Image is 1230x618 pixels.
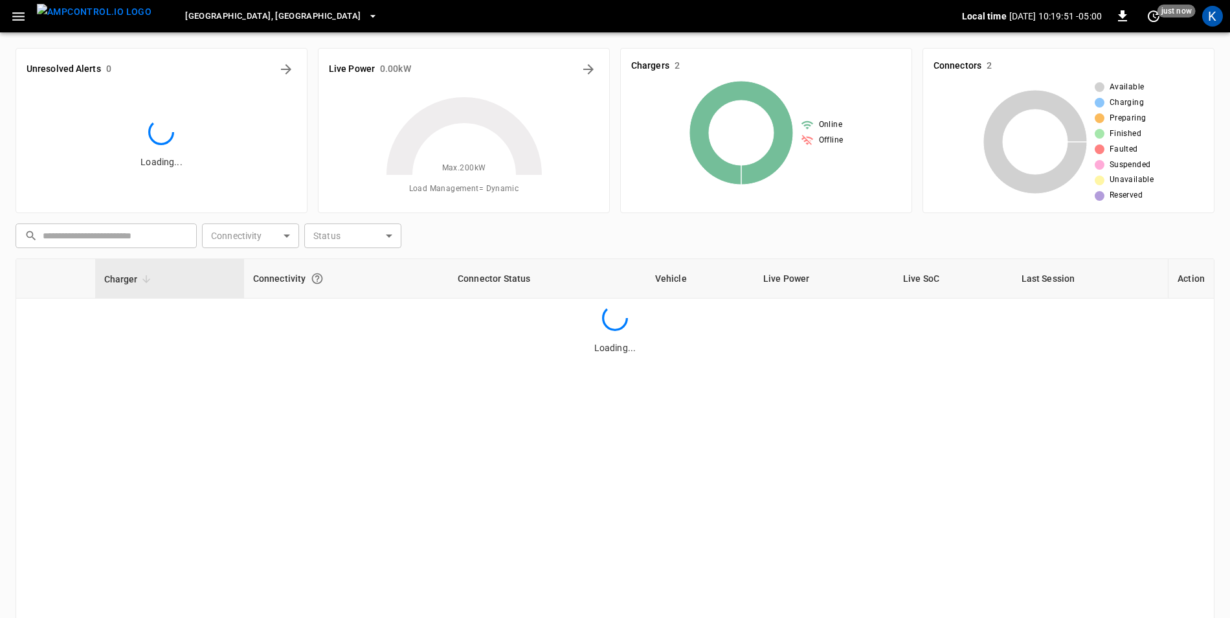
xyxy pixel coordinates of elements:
span: Faulted [1110,143,1138,156]
p: Local time [962,10,1007,23]
h6: 2 [675,59,680,73]
h6: 0 [106,62,111,76]
h6: Unresolved Alerts [27,62,101,76]
span: Reserved [1110,189,1143,202]
th: Last Session [1012,259,1168,299]
th: Live SoC [894,259,1012,299]
span: [GEOGRAPHIC_DATA], [GEOGRAPHIC_DATA] [185,9,361,24]
span: Loading... [594,343,636,353]
p: [DATE] 10:19:51 -05:00 [1009,10,1102,23]
span: Online [819,119,842,132]
th: Vehicle [646,259,754,299]
span: Suspended [1110,159,1151,172]
span: Load Management = Dynamic [409,183,519,196]
button: Connection between the charger and our software. [306,267,329,290]
span: Unavailable [1110,174,1154,187]
button: set refresh interval [1143,6,1164,27]
span: Available [1110,81,1145,94]
div: profile-icon [1202,6,1223,27]
th: Connector Status [449,259,646,299]
img: ampcontrol.io logo [37,4,151,20]
span: Loading... [140,157,182,167]
div: Connectivity [253,267,440,290]
span: Finished [1110,128,1141,141]
span: just now [1157,5,1196,17]
h6: 0.00 kW [380,62,411,76]
span: Offline [819,134,844,147]
th: Live Power [754,259,894,299]
h6: Chargers [631,59,669,73]
button: [GEOGRAPHIC_DATA], [GEOGRAPHIC_DATA] [180,4,383,29]
span: Charger [104,271,155,287]
button: All Alerts [276,59,296,80]
h6: Live Power [329,62,375,76]
h6: 2 [987,59,992,73]
span: Max. 200 kW [442,162,486,175]
th: Action [1168,259,1214,299]
span: Preparing [1110,112,1146,125]
span: Charging [1110,97,1144,109]
h6: Connectors [934,59,981,73]
button: Energy Overview [578,59,599,80]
